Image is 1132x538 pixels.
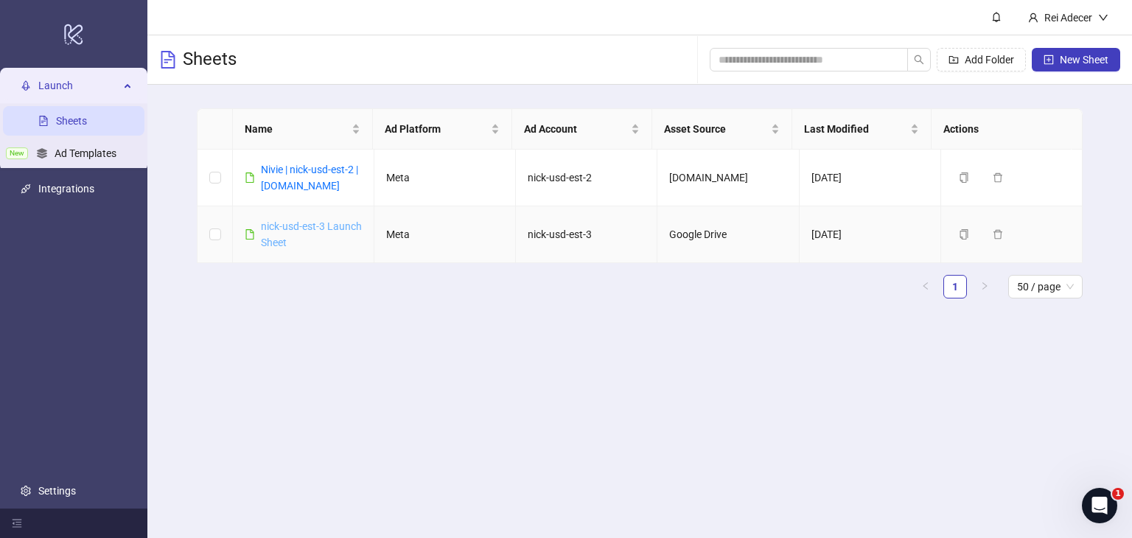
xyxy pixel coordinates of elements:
[516,150,657,206] td: nick-usd-est-2
[38,485,76,497] a: Settings
[948,55,959,65] span: folder-add
[1028,13,1038,23] span: user
[261,164,358,192] a: Nivie | nick-usd-est-2 | [DOMAIN_NAME]
[1008,275,1083,298] div: Page Size
[374,206,516,263] td: Meta
[245,121,349,137] span: Name
[245,172,255,183] span: file
[800,206,941,263] td: [DATE]
[792,109,932,150] th: Last Modified
[980,282,989,290] span: right
[1098,13,1108,23] span: down
[921,282,930,290] span: left
[1017,276,1074,298] span: 50 / page
[512,109,652,150] th: Ad Account
[973,275,996,298] button: right
[38,183,94,195] a: Integrations
[1082,488,1117,523] iframe: Intercom live chat
[993,172,1003,183] span: delete
[965,54,1014,66] span: Add Folder
[914,275,937,298] button: left
[12,518,22,528] span: menu-fold
[973,275,996,298] li: Next Page
[937,48,1026,71] button: Add Folder
[914,275,937,298] li: Previous Page
[959,229,969,240] span: copy
[385,121,489,137] span: Ad Platform
[991,12,1002,22] span: bell
[159,51,177,69] span: file-text
[516,206,657,263] td: nick-usd-est-3
[1038,10,1098,26] div: Rei Adecer
[1060,54,1108,66] span: New Sheet
[373,109,513,150] th: Ad Platform
[1112,488,1124,500] span: 1
[944,276,966,298] a: 1
[959,172,969,183] span: copy
[524,121,628,137] span: Ad Account
[932,109,1072,150] th: Actions
[233,109,373,150] th: Name
[943,275,967,298] li: 1
[374,150,516,206] td: Meta
[914,55,924,65] span: search
[664,121,768,137] span: Asset Source
[55,147,116,159] a: Ad Templates
[38,71,119,100] span: Launch
[21,80,31,91] span: rocket
[652,109,792,150] th: Asset Source
[657,150,799,206] td: [DOMAIN_NAME]
[183,48,237,71] h3: Sheets
[804,121,908,137] span: Last Modified
[261,220,362,248] a: nick-usd-est-3 Launch Sheet
[56,115,87,127] a: Sheets
[1032,48,1120,71] button: New Sheet
[1044,55,1054,65] span: plus-square
[993,229,1003,240] span: delete
[800,150,941,206] td: [DATE]
[245,229,255,240] span: file
[657,206,799,263] td: Google Drive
